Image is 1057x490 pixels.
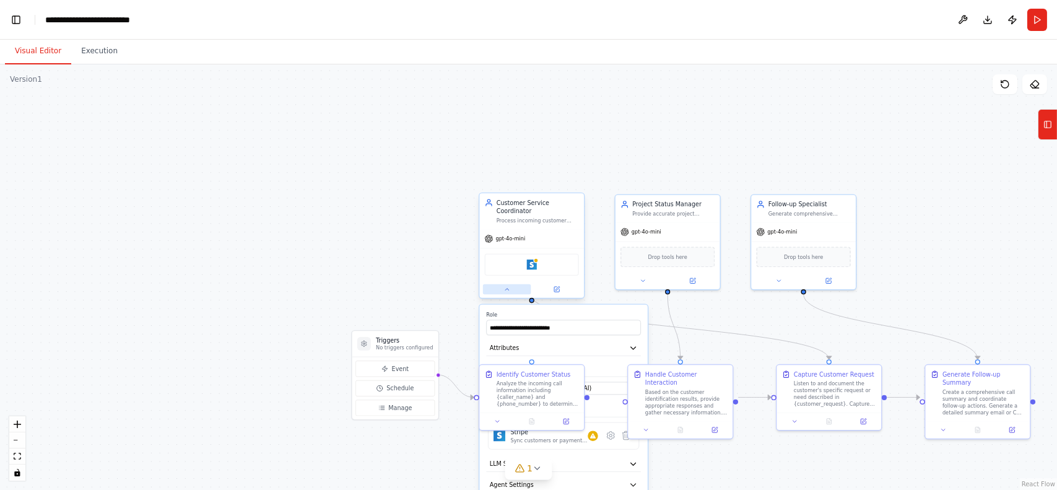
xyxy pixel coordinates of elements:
button: 1 [505,457,552,480]
g: Edge from 7abc903e-800a-40fc-8372-dc283158e817 to 4286f4a0-1aa0-412f-af15-124e6b190eb9 [528,295,833,359]
button: Event [355,361,435,377]
button: Manage [355,400,435,416]
div: Follow-up SpecialistGenerate comprehensive summaries and send follow-up communications to custome... [750,194,856,290]
g: Edge from 3b0ddd70-6c99-4e83-ba44-93d188412566 to 4286f4a0-1aa0-412f-af15-124e6b190eb9 [738,393,771,402]
div: Generate comprehensive summaries and send follow-up communications to customers and internal team... [768,211,851,217]
g: Edge from feac00dc-a4f5-4a43-b88f-3d46390d78ac to 3b0ddd70-6c99-4e83-ba44-93d188412566 [663,294,684,359]
button: Schedule [355,380,435,396]
nav: breadcrumb [45,14,159,26]
div: TriggersNo triggers configuredEventScheduleManage [351,330,439,420]
button: No output available [960,425,996,435]
button: Open in side panel [998,425,1027,435]
button: Delete tool [619,428,634,444]
span: LLM Settings [490,460,528,468]
span: 1 [527,462,533,475]
div: Based on the customer identification results, provide appropriate responses and gather necessary ... [645,389,728,416]
button: Open in side panel [669,276,717,286]
button: Open in side panel [849,416,878,426]
button: No output available [663,425,698,435]
span: gpt-4o-mini [632,229,661,235]
button: Visual Editor [5,38,71,64]
span: Drop tools here [648,253,687,261]
div: Capture Customer RequestListen to and document the customer's specific request or need described ... [776,364,882,431]
button: Hide left sidebar [7,11,25,28]
div: Generate Follow-up Summary [942,370,1025,387]
div: Version 1 [10,74,42,84]
button: Configure tool [603,428,619,444]
button: toggle interactivity [9,465,25,481]
button: No output available [811,416,847,426]
div: Generate Follow-up SummaryCreate a comprehensive call summary and coordinate follow-up actions. G... [924,364,1030,439]
span: Attributes [490,344,519,352]
div: Project Status ManagerProvide accurate project updates to existing customers and handle project-r... [614,194,720,290]
span: Drop tools here [784,253,823,261]
g: Edge from triggers to aad987e6-f325-4e18-ab39-6447efa7d162 [438,370,474,401]
button: No output available [514,416,550,426]
g: Edge from 4286f4a0-1aa0-412f-af15-124e6b190eb9 to e1721fdd-c1b6-4c3e-8951-51b606df6fa4 [887,393,920,402]
div: Identify Customer Status [497,370,571,378]
div: Handle Customer Interaction [645,370,728,387]
button: zoom in [9,416,25,432]
div: Analyze the incoming call information including {caller_name} and {phone_number} to determine if ... [497,380,579,408]
h3: Triggers [376,336,433,345]
div: Customer Service CoordinatorProcess incoming customer calls by identifying customer status (exist... [479,194,585,300]
button: Execution [71,38,128,64]
div: Create a comprehensive call summary and coordinate follow-up actions. Generate a detailed summary... [942,389,1025,416]
div: React Flow controls [9,416,25,481]
img: Stripe [527,260,537,269]
div: Handle Customer InteractionBased on the customer identification results, provide appropriate resp... [627,364,733,439]
div: Stripe [510,428,588,437]
span: gpt-4o-mini [767,229,797,235]
span: Agent Settings [490,481,534,489]
button: Open in side panel [700,425,729,435]
label: Role [486,312,641,318]
div: Provide accurate project updates to existing customers and handle project-related inquiries based... [632,211,715,217]
button: Open in side panel [533,284,581,294]
span: Manage [388,404,412,413]
p: No triggers configured [376,344,433,351]
div: Follow-up Specialist [768,200,851,209]
button: Open in side panel [552,416,581,426]
span: OpenAI - gpt-4o-mini (OpenAI) [501,384,591,393]
div: Customer Service Coordinator [497,198,579,215]
a: React Flow attribution [1022,481,1055,488]
g: Edge from d2e631df-7631-42b7-8a5a-bdb9d6888ffe to e1721fdd-c1b6-4c3e-8951-51b606df6fa4 [799,294,982,359]
button: Open in side panel [804,276,853,286]
button: zoom out [9,432,25,448]
div: Capture Customer Request [794,370,874,378]
span: Schedule [386,384,414,393]
div: Sync customers or payments from Stripe [510,437,588,444]
button: Model [486,361,641,377]
button: LLM Settings [486,457,641,472]
img: Stripe [494,429,505,441]
div: Project Status Manager [632,200,715,209]
span: Event [392,364,409,373]
button: fit view [9,448,25,465]
span: gpt-4o-mini [495,235,525,242]
div: Listen to and document the customer's specific request or need described in {customer_request}. C... [794,380,876,408]
button: Attributes [486,340,641,356]
div: Process incoming customer calls by identifying customer status (existing vs new), routing them ap... [497,217,579,224]
div: Identify Customer StatusAnalyze the incoming call information including {caller_name} and {phone_... [479,364,585,431]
